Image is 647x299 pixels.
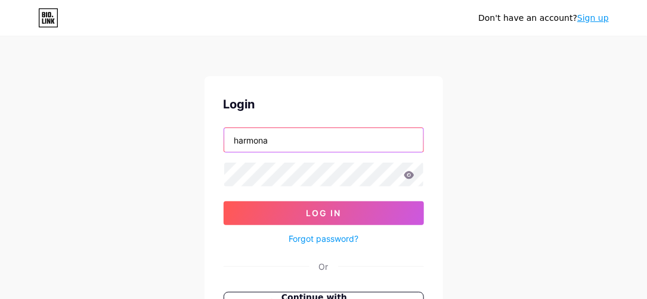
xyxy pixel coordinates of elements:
div: Login [224,95,424,113]
a: Forgot password? [289,232,358,245]
div: Or [319,260,329,273]
button: Log In [224,201,424,225]
input: Username [224,128,423,152]
div: Don't have an account? [478,12,609,24]
a: Sign up [577,13,609,23]
span: Log In [306,208,341,218]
